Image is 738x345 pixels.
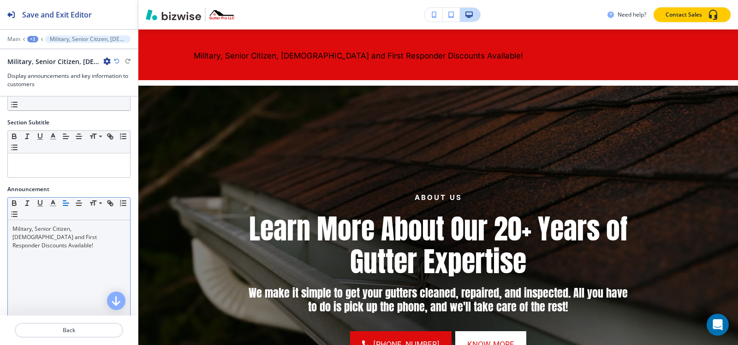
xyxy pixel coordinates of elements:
[246,192,630,203] p: About Us
[654,7,731,22] button: Contact Sales
[246,286,630,314] p: We make it simple to get your gutters cleaned, repaired, and inspected. All you have to do is pic...
[246,212,630,278] p: Learn More About Our 20+ Years of Gutter Expertise
[7,57,100,66] h2: Military, Senior Citizen, [DEMOGRAPHIC_DATA] and First Responder Discounts Available!
[707,314,729,336] div: Open Intercom Messenger
[45,35,131,43] button: Military, Senior Citizen, [DEMOGRAPHIC_DATA] and First Responder Discounts Available!
[15,323,123,338] button: Back
[618,11,646,19] h3: Need help?
[7,118,49,127] h2: Section Subtitle
[194,50,683,62] h6: Military, Senior Citizen, [DEMOGRAPHIC_DATA] and First Responder Discounts Available!
[7,185,49,193] h2: Announcement
[22,9,92,20] h2: Save and Exit Editor
[146,9,201,20] img: Bizwise Logo
[209,10,234,19] img: Your Logo
[7,72,131,88] h3: Display announcements and key information to customers
[16,326,122,334] p: Back
[7,36,20,42] button: Main
[50,36,126,42] p: Military, Senior Citizen, [DEMOGRAPHIC_DATA] and First Responder Discounts Available!
[666,11,702,19] p: Contact Sales
[27,36,38,42] button: +2
[12,225,125,250] p: Military, Senior Citizen, [DEMOGRAPHIC_DATA] and First Responder Discounts Available!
